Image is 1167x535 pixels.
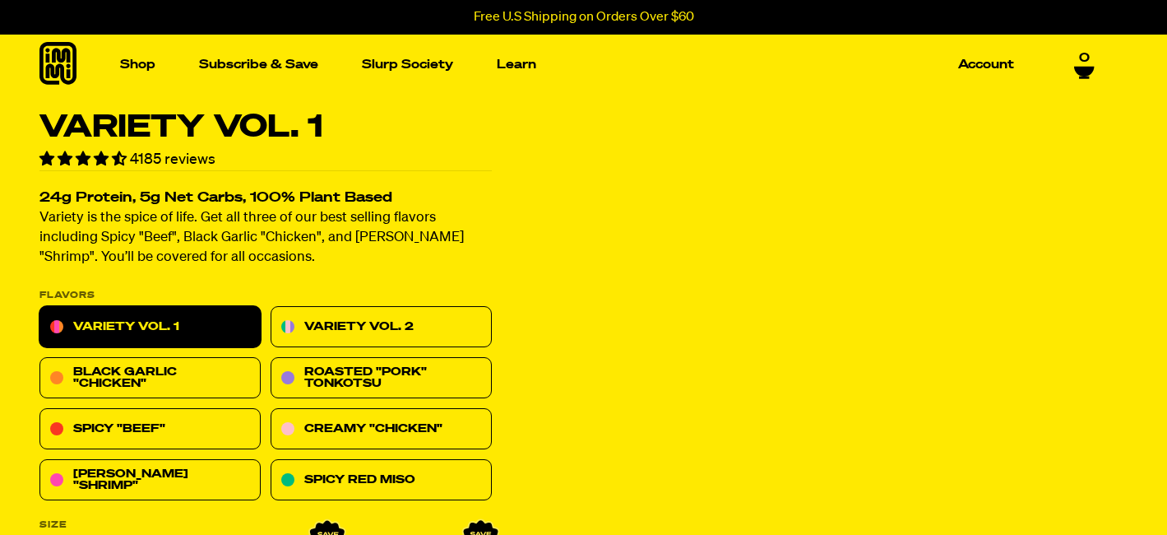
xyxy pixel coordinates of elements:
[271,358,492,399] a: Roasted "Pork" Tonkotsu
[39,112,492,143] h1: Variety Vol. 1
[474,10,694,25] p: Free U.S Shipping on Orders Over $60
[39,192,492,206] h2: 24g Protein, 5g Net Carbs, 100% Plant Based
[113,35,1021,95] nav: Main navigation
[39,152,130,167] span: 4.55 stars
[192,52,325,77] a: Subscribe & Save
[271,460,492,501] a: Spicy Red Miso
[952,52,1021,77] a: Account
[39,409,261,450] a: Spicy "Beef"
[271,307,492,348] a: Variety Vol. 2
[271,409,492,450] a: Creamy "Chicken"
[113,52,162,77] a: Shop
[1074,51,1095,79] a: 0
[39,291,492,300] p: Flavors
[39,358,261,399] a: Black Garlic "Chicken"
[39,307,261,348] a: Variety Vol. 1
[39,209,492,268] p: Variety is the spice of life. Get all three of our best selling flavors including Spicy "Beef", B...
[1079,51,1090,66] span: 0
[39,521,492,530] label: Size
[130,152,215,167] span: 4185 reviews
[490,52,543,77] a: Learn
[39,460,261,501] a: [PERSON_NAME] "Shrimp"
[355,52,460,77] a: Slurp Society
